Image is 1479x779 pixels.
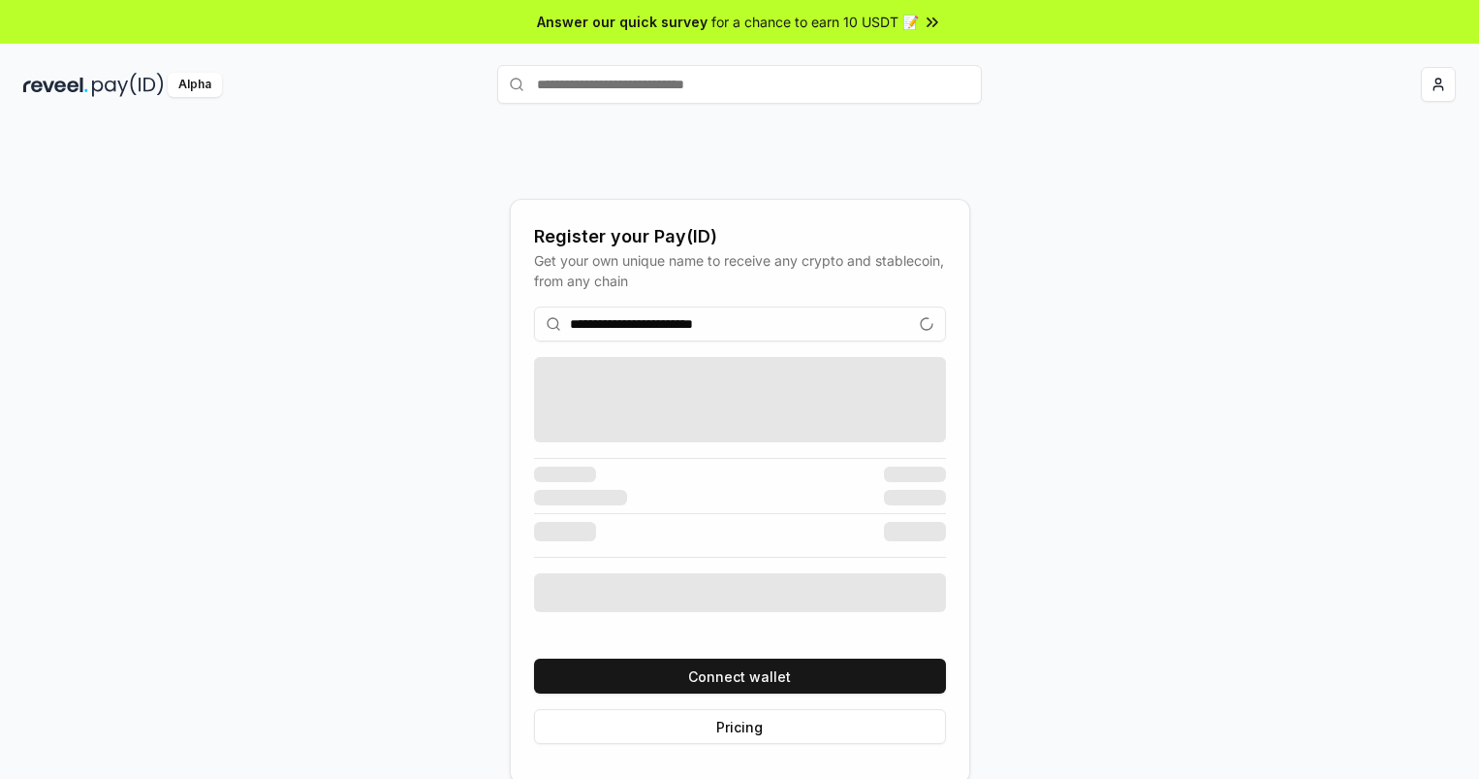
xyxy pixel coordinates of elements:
img: reveel_dark [23,73,88,97]
button: Connect wallet [534,659,946,694]
button: Pricing [534,709,946,744]
div: Alpha [168,73,222,97]
div: Register your Pay(ID) [534,223,946,250]
img: pay_id [92,73,164,97]
span: for a chance to earn 10 USDT 📝 [711,12,919,32]
div: Get your own unique name to receive any crypto and stablecoin, from any chain [534,250,946,291]
span: Answer our quick survey [537,12,708,32]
